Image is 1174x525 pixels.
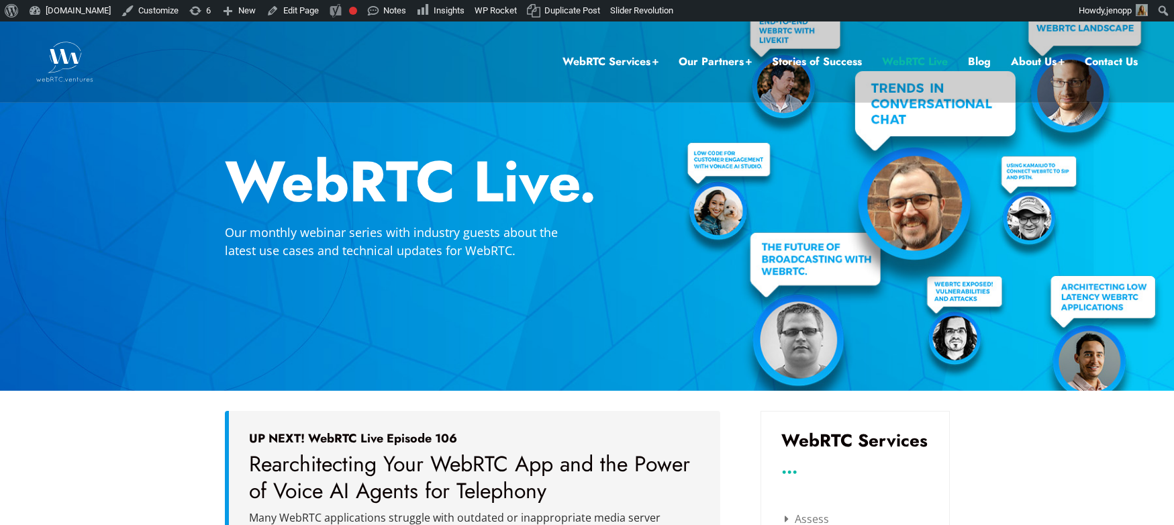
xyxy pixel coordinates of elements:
[772,53,862,70] a: Stories of Success
[562,53,658,70] a: WebRTC Services
[1085,53,1138,70] a: Contact Us
[225,224,587,260] p: Our monthly webinar series with industry guests about the latest use cases and technical updates ...
[1106,5,1132,15] span: jenopp
[781,432,929,449] h3: WebRTC Services
[249,448,690,506] span: Rearchitecting Your WebRTC App and the Power of Voice AI Agents for Telephony
[679,53,752,70] a: Our Partners
[610,5,673,15] span: Slider Revolution
[225,153,950,210] h2: WebRTC Live.
[968,53,991,70] a: Blog
[1011,53,1065,70] a: About Us
[36,42,93,82] img: WebRTC.ventures
[249,431,700,446] h5: UP NEXT! WebRTC Live Episode 106
[349,7,357,15] div: Needs improvement
[882,53,948,70] a: WebRTC Live
[781,463,929,473] h3: ...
